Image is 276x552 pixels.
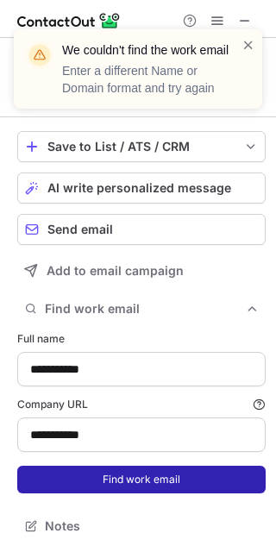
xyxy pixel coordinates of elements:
button: Add to email campaign [17,255,266,286]
button: AI write personalized message [17,172,266,204]
div: Save to List / ATS / CRM [47,140,235,154]
button: Find work email [17,297,266,321]
span: Find work email [45,301,245,317]
img: ContactOut v5.3.10 [17,10,121,31]
button: save-profile-one-click [17,131,266,162]
label: Full name [17,331,266,347]
button: Notes [17,514,266,538]
span: AI write personalized message [47,181,231,195]
p: Enter a different Name or Domain format and try again [62,62,221,97]
button: Send email [17,214,266,245]
span: Notes [45,518,259,534]
button: Find work email [17,466,266,493]
span: Add to email campaign [47,264,184,278]
span: Send email [47,223,113,236]
header: We couldn't find the work email [62,41,221,59]
label: Company URL [17,397,266,412]
img: warning [26,41,53,69]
